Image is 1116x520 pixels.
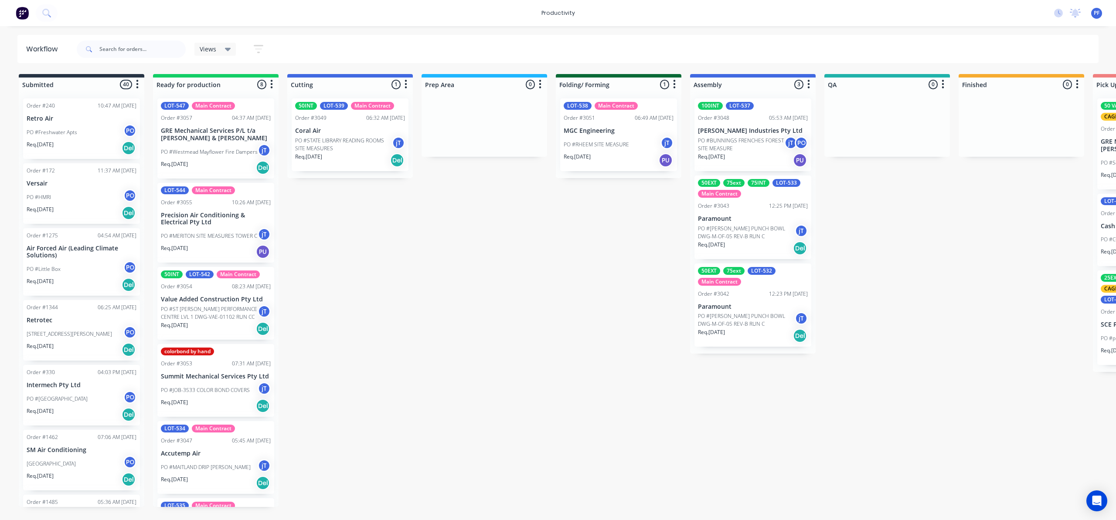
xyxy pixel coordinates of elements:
[694,176,811,259] div: 50EXT75ext75INTLOT-533Main ContractOrder #304312:25 PM [DATE]ParamountPO #[PERSON_NAME] PUNCH BOW...
[23,430,140,490] div: Order #146207:06 AM [DATE]SM Air Conditioning[GEOGRAPHIC_DATA]POReq.[DATE]Del
[161,283,192,290] div: Order #3054
[99,41,186,58] input: Search for orders...
[98,232,136,240] div: 04:54 AM [DATE]
[23,228,140,296] div: Order #127504:54 AM [DATE]Air Forced Air (Leading Climate Solutions)PO #Little BoxPOReq.[DATE]Del
[748,267,776,275] div: LOT-532
[769,290,808,298] div: 12:23 PM [DATE]
[16,7,29,20] img: Factory
[698,278,741,286] div: Main Contract
[256,476,270,490] div: Del
[258,144,271,157] div: jT
[784,136,797,149] div: jT
[698,127,808,135] p: [PERSON_NAME] Industries Pty Ltd
[192,502,235,510] div: Main Contract
[161,386,250,394] p: PO #JOB-3533 COLOR BOND COVERS
[161,186,189,194] div: LOT-544
[27,232,58,240] div: Order #1275
[192,425,235,432] div: Main Contract
[295,127,405,135] p: Coral Air
[295,114,327,122] div: Order #3049
[698,153,725,161] p: Req. [DATE]
[122,278,136,292] div: Del
[27,141,54,149] p: Req. [DATE]
[564,102,592,110] div: LOT-538
[795,312,808,325] div: jT
[23,300,140,361] div: Order #134406:25 AM [DATE]Retrotec[STREET_ADDRESS][PERSON_NAME]POReq.[DATE]Del
[123,391,136,404] div: PO
[256,399,270,413] div: Del
[769,114,808,122] div: 05:53 AM [DATE]
[698,190,741,198] div: Main Contract
[748,179,769,187] div: 75INT
[232,437,271,445] div: 05:45 AM [DATE]
[123,124,136,137] div: PO
[161,476,188,483] p: Req. [DATE]
[123,456,136,469] div: PO
[698,102,723,110] div: 100INT
[122,408,136,422] div: Del
[161,373,271,380] p: Summit Mechanical Services Pty Ltd
[232,283,271,290] div: 08:23 AM [DATE]
[564,114,595,122] div: Order #3051
[27,245,136,260] p: Air Forced Air (Leading Climate Solutions)
[795,224,808,237] div: jT
[698,137,784,152] p: PO #BUNNINGS FRENCHES FOREST SITE MEASURE
[726,102,754,110] div: LOT-537
[27,382,136,389] p: Intermech Pty Ltd
[366,114,405,122] div: 06:32 AM [DATE]
[256,322,270,336] div: Del
[595,102,638,110] div: Main Contract
[122,343,136,357] div: Del
[161,232,257,240] p: PO #MERITON SITE MEASURES TOWER C
[27,180,136,187] p: Versair
[98,304,136,311] div: 06:25 AM [DATE]
[258,305,271,318] div: jT
[793,153,807,167] div: PU
[161,244,188,252] p: Req. [DATE]
[27,498,58,506] div: Order #1485
[23,98,140,159] div: Order #24010:47 AM [DATE]Retro AirPO #Freshwater AptsPOReq.[DATE]Del
[232,360,271,368] div: 07:31 AM [DATE]
[161,114,192,122] div: Order #3057
[772,179,800,187] div: LOT-533
[27,446,136,454] p: SM Air Conditioning
[98,102,136,110] div: 10:47 AM [DATE]
[27,472,54,480] p: Req. [DATE]
[256,161,270,175] div: Del
[723,267,745,275] div: 75ext
[98,368,136,376] div: 04:03 PM [DATE]
[98,433,136,441] div: 07:06 AM [DATE]
[27,317,136,324] p: Retrotec
[122,473,136,486] div: Del
[564,141,629,149] p: PO #RHEEM SITE MEASURE
[27,330,112,338] p: [STREET_ADDRESS][PERSON_NAME]
[157,98,274,179] div: LOT-547Main ContractOrder #305704:37 AM [DATE]GRE Mechanical Services P/L t/a [PERSON_NAME] & [PE...
[157,183,274,263] div: LOT-544Main ContractOrder #305510:26 AM [DATE]Precision Air Conditioning & Electrical Pty LtdPO #...
[295,102,317,110] div: 50INT
[793,329,807,343] div: Del
[320,102,348,110] div: LOT-539
[351,102,394,110] div: Main Contract
[232,199,271,206] div: 10:26 AM [DATE]
[258,382,271,395] div: jT
[698,312,795,328] p: PO #[PERSON_NAME] PUNCH BOWL DWG-M-OF-05 REV-B RUN C
[217,270,260,278] div: Main Contract
[27,395,88,403] p: PO #[GEOGRAPHIC_DATA]
[698,328,725,336] p: Req. [DATE]
[390,153,404,167] div: Del
[295,153,322,161] p: Req. [DATE]
[27,265,61,273] p: PO #Little Box
[186,270,214,278] div: LOT-542
[698,225,795,240] p: PO #[PERSON_NAME] PUNCH BOWL DWG-M-OF-05 REV-B RUN C
[122,141,136,155] div: Del
[26,44,62,54] div: Workflow
[564,127,674,135] p: MGC Engineering
[560,98,677,171] div: LOT-538Main ContractOrder #305106:49 AM [DATE]MGC EngineeringPO #RHEEM SITE MEASUREjTReq.[DATE]PU
[27,277,54,285] p: Req. [DATE]
[161,348,214,355] div: colorbond by hand
[161,102,189,110] div: LOT-547
[161,199,192,206] div: Order #3055
[161,296,271,303] p: Value Added Construction Pty Ltd
[157,421,274,494] div: LOT-534Main ContractOrder #304705:45 AM [DATE]Accutemp AirPO #MAITLAND DRIP [PERSON_NAME]jTReq.[D...
[161,425,189,432] div: LOT-534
